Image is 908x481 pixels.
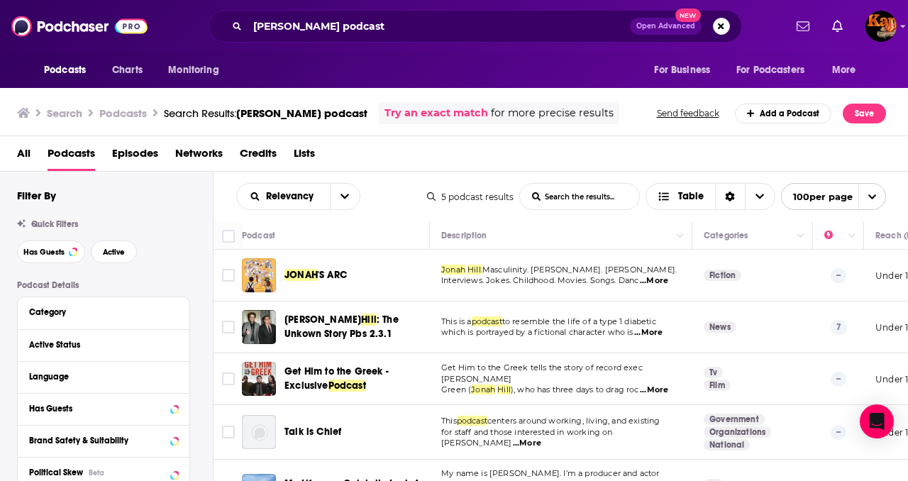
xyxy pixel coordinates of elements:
div: 5 podcast results [427,192,514,202]
div: Sort Direction [715,184,745,209]
a: Talk is Chief [284,425,341,439]
div: Description [441,227,487,244]
img: Podchaser - Follow, Share and Rate Podcasts [11,13,148,40]
button: Save [843,104,886,123]
button: open menu [34,57,104,84]
a: Search Results:[PERSON_NAME] podcast [164,106,367,120]
img: JONAH'S ARC [242,258,276,292]
span: New [675,9,701,22]
a: Episodes [112,142,158,171]
p: -- [831,372,846,386]
span: Hill [497,385,511,394]
h2: Choose List sort [236,183,360,210]
h3: Search [47,106,82,120]
span: podcast [457,416,487,426]
span: Green ( [441,385,471,394]
a: National [704,439,750,450]
div: Beta [89,468,104,477]
div: Open Intercom Messenger [860,404,894,438]
div: Category [29,307,169,317]
button: Brand Safety & Suitability [29,431,178,449]
span: Logged in as Kampfire [865,11,897,42]
span: Lists [294,142,315,171]
span: Has Guests [23,248,65,256]
span: Podcast [328,380,366,392]
span: Toggle select row [222,426,235,438]
span: Charts [112,60,143,80]
a: Film [704,380,731,391]
div: Categories [704,227,748,244]
span: Monitoring [168,60,218,80]
a: Charts [103,57,151,84]
h3: Podcasts [99,106,147,120]
span: Interviews. Jokes. Childhood. Movies. Songs. Danc [441,275,638,285]
button: open menu [330,184,360,209]
span: centers around working, living, and existing [487,416,660,426]
a: Show notifications dropdown [826,14,848,38]
a: All [17,142,31,171]
span: Get Him to the Greek - Exclusive [284,365,389,392]
span: Podcasts [44,60,86,80]
img: Talk is Chief [242,415,276,449]
span: JONAH [284,269,318,281]
span: ...More [640,275,668,287]
button: Active Status [29,336,178,353]
span: for more precise results [491,105,614,121]
img: Seth Hill: The Unkown Story Pbs 2.3.1 [242,310,276,344]
div: Power Score [824,227,844,244]
button: Column Actions [843,228,860,245]
button: Show profile menu [865,11,897,42]
span: Quick Filters [31,219,78,229]
span: ), who has three days to drag roc [511,385,639,394]
a: Podcasts [48,142,95,171]
span: More [832,60,856,80]
button: open menu [727,57,825,84]
a: Get Him to the Greek - Exclusive Podcast [242,362,276,396]
span: Open Advanced [636,23,695,30]
span: Active [103,248,125,256]
button: Category [29,303,178,321]
span: Hill. [467,265,482,275]
a: Credits [240,142,277,171]
span: Political Skew [29,468,83,477]
span: 100 per page [782,186,853,208]
button: Open AdvancedNew [630,18,702,35]
span: Jonah [441,265,465,275]
a: Show notifications dropdown [791,14,815,38]
button: Has Guests [17,240,85,263]
button: Language [29,367,178,385]
p: Podcast Details [17,280,190,290]
a: Government [704,414,765,425]
button: open menu [644,57,728,84]
div: Language [29,372,169,382]
span: Toggle select row [222,269,235,282]
span: which is portrayed by a fictional character who is [441,327,633,337]
p: -- [831,268,846,282]
img: User Profile [865,11,897,42]
p: 7 [831,320,847,334]
span: For Business [654,60,710,80]
span: Relevancy [266,192,319,201]
button: Column Actions [792,228,809,245]
button: open menu [822,57,874,84]
span: ...More [640,385,668,396]
span: Masculinity. [PERSON_NAME]. [PERSON_NAME]. [482,265,677,275]
button: open menu [158,57,237,84]
a: Networks [175,142,223,171]
div: Search Results: [164,106,367,120]
span: This [441,416,457,426]
span: ...More [634,327,663,338]
a: Tv [704,367,723,378]
button: Has Guests [29,399,178,417]
span: for staff and those interested in working on [PERSON_NAME] [441,427,613,448]
div: Podcast [242,227,275,244]
a: Get Him to the Greek - ExclusivePodcast [284,365,425,393]
button: open menu [237,192,330,201]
